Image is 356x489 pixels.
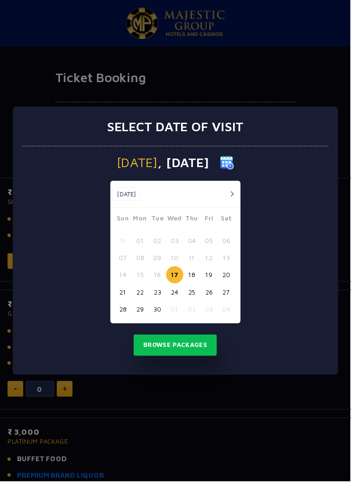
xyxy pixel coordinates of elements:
[151,305,169,323] button: 30
[160,159,212,172] span: , [DATE]
[151,253,169,270] button: 09
[169,305,186,323] button: 01
[169,236,186,253] button: 03
[204,288,221,305] button: 26
[151,217,169,230] span: Tue
[186,270,204,288] button: 18
[169,253,186,270] button: 10
[204,253,221,270] button: 12
[221,236,239,253] button: 06
[116,253,134,270] button: 07
[151,236,169,253] button: 02
[186,288,204,305] button: 25
[169,217,186,230] span: Wed
[116,236,134,253] button: 31
[186,253,204,270] button: 11
[221,270,239,288] button: 20
[221,217,239,230] span: Sat
[119,159,160,172] span: [DATE]
[109,120,248,136] h3: Select date of visit
[116,217,134,230] span: Sun
[134,270,151,288] button: 15
[134,305,151,323] button: 29
[134,236,151,253] button: 01
[224,158,238,172] img: calender icon
[134,288,151,305] button: 22
[169,270,186,288] button: 17
[116,270,134,288] button: 14
[114,190,143,204] button: [DATE]
[116,288,134,305] button: 21
[204,236,221,253] button: 05
[134,253,151,270] button: 08
[204,217,221,230] span: Fri
[204,270,221,288] button: 19
[169,288,186,305] button: 24
[186,236,204,253] button: 04
[151,270,169,288] button: 16
[221,253,239,270] button: 13
[186,217,204,230] span: Thu
[116,305,134,323] button: 28
[136,340,221,362] button: Browse Packages
[221,288,239,305] button: 27
[186,305,204,323] button: 02
[204,305,221,323] button: 03
[134,217,151,230] span: Mon
[151,288,169,305] button: 23
[221,305,239,323] button: 04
